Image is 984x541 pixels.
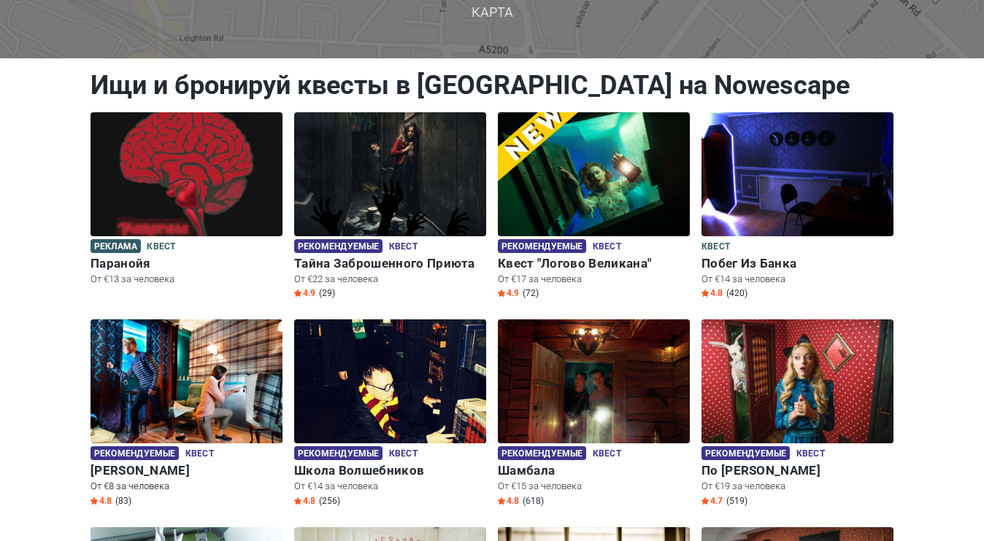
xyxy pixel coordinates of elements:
span: Квест [389,239,418,255]
span: Квест [389,446,418,462]
img: Star [702,289,709,297]
p: От €22 за человека [294,273,486,286]
p: От €14 за человека [294,480,486,493]
h6: [PERSON_NAME] [91,463,282,478]
span: 4.9 [294,287,315,299]
img: Star [702,497,709,505]
span: (29) [319,287,335,299]
span: Рекомендуемые [498,446,586,460]
img: Star [294,497,301,505]
p: От €15 за человека [498,480,690,493]
h1: Ищи и бронируй квесты в [GEOGRAPHIC_DATA] на Nowescape [91,69,893,101]
img: Star [294,289,301,297]
img: Побег Из Банка [702,112,893,236]
span: 4.7 [702,495,723,507]
span: Рекомендуемые [294,239,383,253]
a: Шамбала Рекомендуемые Квест Шамбала От €15 за человека Star4.8 (618) [498,319,690,510]
span: Рекомендуемые [294,446,383,460]
p: От €13 за человека [91,273,282,286]
p: От €19 за человека [702,480,893,493]
span: 4.8 [91,495,112,507]
span: Рекомендуемые [91,446,179,460]
span: (83) [115,495,131,507]
span: (519) [726,495,747,507]
img: Star [91,497,98,505]
img: Star [498,289,505,297]
h6: По [PERSON_NAME] [702,463,893,478]
img: Квест "Логово Великана" [498,112,690,236]
h6: Школа Волшебников [294,463,486,478]
h6: Паранойя [91,256,282,271]
span: (618) [523,495,544,507]
span: Реклама [91,239,141,253]
img: По Следам Алисы [702,319,893,443]
p: От €8 за человека [91,480,282,493]
a: По Следам Алисы Рекомендуемые Квест По [PERSON_NAME] От €19 за человека Star4.7 (519) [702,319,893,510]
span: 4.8 [498,495,519,507]
h6: Квест "Логово Великана" [498,256,690,271]
a: Тайна Заброшенного Приюта Рекомендуемые Квест Тайна Заброшенного Приюта От €22 за человека Star4.... [294,112,486,303]
span: Квест [702,239,730,255]
span: Рекомендуемые [498,239,586,253]
h6: Шамбала [498,463,690,478]
a: Школа Волшебников Рекомендуемые Квест Школа Волшебников От €14 за человека Star4.8 (256) [294,319,486,510]
img: Шамбала [498,319,690,443]
span: Квест [796,446,825,462]
span: Рекомендуемые [702,446,790,460]
span: 4.8 [702,287,723,299]
img: Школа Волшебников [294,319,486,443]
a: Шерлок Холмс Рекомендуемые Квест [PERSON_NAME] От €8 за человека Star4.8 (83) [91,319,282,510]
span: Квест [593,239,621,255]
span: (72) [523,287,539,299]
a: Паранойя Реклама Квест Паранойя От €13 за человека [91,112,282,289]
span: Квест [147,239,175,255]
img: Star [498,497,505,505]
h6: Тайна Заброшенного Приюта [294,256,486,271]
img: Паранойя [91,112,282,236]
p: От €17 за человека [498,273,690,286]
span: Квест [593,446,621,462]
p: От €14 за человека [702,273,893,286]
span: (420) [726,287,747,299]
img: Тайна Заброшенного Приюта [294,112,486,236]
h6: Побег Из Банка [702,256,893,271]
span: (256) [319,495,340,507]
span: 4.8 [294,495,315,507]
span: Квест [185,446,214,462]
img: Шерлок Холмс [91,319,282,443]
a: Квест "Логово Великана" Рекомендуемые Квест Квест "Логово Великана" От €17 за человека Star4.9 (72) [498,112,690,303]
a: Побег Из Банка Квест Побег Из Банка От €14 за человека Star4.8 (420) [702,112,893,303]
span: 4.9 [498,287,519,299]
